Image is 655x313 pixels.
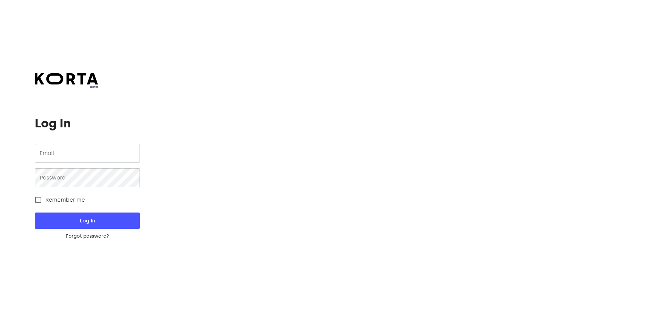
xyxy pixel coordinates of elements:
[35,73,98,89] a: beta
[35,213,140,229] button: Log In
[45,196,85,204] span: Remember me
[35,73,98,84] img: Korta
[46,216,129,225] span: Log In
[35,233,140,240] a: Forgot password?
[35,116,140,130] h1: Log In
[35,84,98,89] span: beta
